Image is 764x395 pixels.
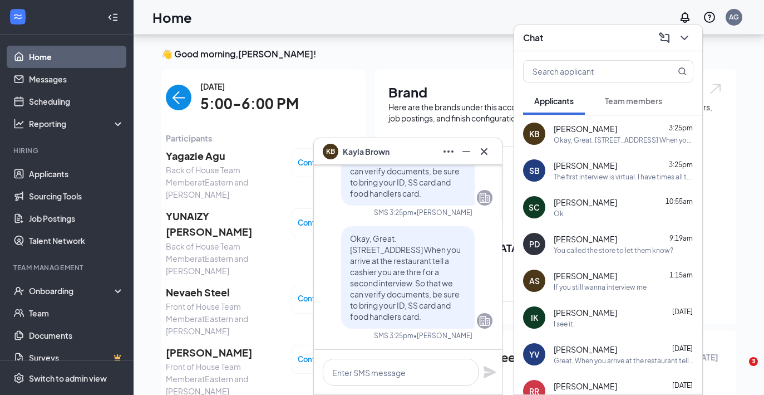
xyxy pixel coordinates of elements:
a: Team [29,302,124,324]
h3: Chat [523,32,543,44]
button: Ellipses [440,143,457,160]
div: You called the store to let them know? [554,246,673,255]
span: Kayla Brown [343,145,390,158]
img: open.6027fd2a22e1237b5b06.svg [708,82,723,95]
button: ChevronDown [676,29,693,47]
input: Search applicant [524,61,655,82]
span: YUNAIZY [PERSON_NAME] [166,208,283,240]
span: 3:25pm [669,160,693,169]
span: Team members [605,96,662,106]
span: Back of House Team Member at Eastern and [PERSON_NAME] [166,164,283,201]
h1: Brand [388,82,723,101]
button: ComposeMessage [655,29,673,47]
div: PD [529,238,540,250]
div: Reporting [29,118,125,129]
div: Ok [554,209,564,218]
span: Yagazie Agu [166,148,283,164]
div: SC [529,202,540,213]
a: Documents [29,324,124,347]
svg: WorkstreamLogo [12,11,23,22]
span: [PERSON_NAME] [554,270,617,281]
span: Confirmed [298,157,336,168]
span: [PERSON_NAME] [554,123,617,134]
a: Home [29,46,124,68]
div: IK [531,312,538,323]
span: • [PERSON_NAME] [413,331,472,340]
div: AS [529,275,540,286]
div: AG [729,12,739,22]
svg: Minimize [460,145,473,158]
svg: ComposeMessage [658,31,671,45]
span: Back of House Team Member at Eastern and [PERSON_NAME] [166,240,283,277]
div: I see it. [554,319,575,329]
div: The first interview is virtual. I have times all this week, [DATE] at 2pm. [554,172,693,182]
span: 3 [749,357,758,366]
span: [DATE] [672,344,693,353]
button: Cross [475,143,493,160]
svg: ChevronDown [678,31,691,45]
svg: Company [478,314,491,328]
div: Great, When you arrive at the restaurant tell a cashier you are thre for a second interview. So t... [554,356,693,365]
span: Okay, Great. [STREET_ADDRESS] When you arrive at the restaurant tell a cashier you are thre for a... [350,233,461,321]
div: KB [529,128,540,139]
button: back-button [166,85,191,110]
iframe: Intercom live chat [726,357,753,384]
span: Confirmed [298,293,336,304]
svg: Company [478,191,491,204]
span: 9:19am [669,234,693,242]
span: [PERSON_NAME] [554,197,617,208]
span: 5:00-6:00 PM [200,92,299,115]
svg: UserCheck [13,285,24,296]
div: YV [529,349,540,360]
svg: Cross [477,145,491,158]
span: Applicants [534,96,574,106]
a: Talent Network [29,230,124,252]
span: [PERSON_NAME] [166,345,283,360]
span: [PERSON_NAME] [554,233,617,245]
div: If you still wanna interview me [554,282,647,292]
a: Scheduling [29,90,124,113]
div: Okay, Great. [STREET_ADDRESS] When you arrive at the restaurant tell a cashier you are thre for a... [554,135,693,145]
div: SB [529,165,540,176]
svg: MagnifyingGlass [678,67,687,76]
a: Applicants [29,163,124,185]
a: Sourcing Tools [29,185,124,207]
span: 3:25pm [669,124,693,132]
a: Job Postings [29,207,124,230]
span: Participants [166,132,352,144]
svg: Notifications [678,11,692,24]
svg: QuestionInfo [703,11,716,24]
h3: 👋 Good morning, [PERSON_NAME] ! [161,48,736,60]
span: 10:55am [666,197,693,206]
div: Here are the brands under this account. Click into a brand to see your locations, managers, job p... [388,101,723,124]
svg: Collapse [107,12,119,23]
div: Onboarding [29,285,115,296]
a: Messages [29,68,124,90]
span: [PERSON_NAME] [554,307,617,318]
button: Minimize [457,143,475,160]
svg: Ellipses [442,145,455,158]
div: Hiring [13,146,122,155]
span: • [PERSON_NAME] [413,208,472,217]
div: Team Management [13,263,122,272]
span: [PERSON_NAME] [554,344,617,355]
svg: Plane [483,365,496,379]
h1: Home [152,8,192,27]
span: Confirmed [298,217,336,228]
div: Switch to admin view [29,373,107,384]
span: [DATE] [672,308,693,316]
span: [PERSON_NAME] [554,160,617,171]
svg: Settings [13,373,24,384]
svg: Analysis [13,118,24,129]
span: Nevaeh Steel [166,285,283,300]
div: SMS 3:25pm [374,208,413,217]
a: SurveysCrown [29,347,124,369]
span: Front of House Team Member at Eastern and [PERSON_NAME] [166,300,283,337]
div: SMS 3:25pm [374,331,413,340]
span: Confirmed [298,354,336,365]
span: [PERSON_NAME] [554,381,617,392]
span: 1:15am [669,271,693,279]
span: [DATE] [200,80,299,92]
span: [DATE] [672,381,693,389]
